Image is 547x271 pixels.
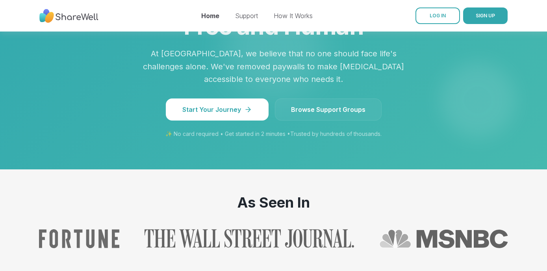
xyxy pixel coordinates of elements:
button: SIGN UP [463,7,508,24]
button: Start Your Journey [166,98,269,121]
img: ShareWell Nav Logo [39,5,98,27]
p: At [GEOGRAPHIC_DATA], we believe that no one should face life's challenges alone. We've removed p... [141,47,406,86]
span: Start Your Journey [182,105,252,114]
a: Read ShareWell coverage in Fortune [39,229,119,248]
img: MSNBC logo [379,229,508,248]
a: Read ShareWell coverage in The Wall Street Journal [145,229,354,248]
a: How It Works [274,12,313,20]
a: LOG IN [415,7,460,24]
h2: As Seen In [16,195,531,210]
p: ✨ No card required • Get started in 2 minutes • Trusted by hundreds of thousands. [72,130,475,138]
a: Home [201,12,219,20]
a: Browse Support Groups [275,98,382,121]
img: Fortune logo [39,229,119,248]
a: Read ShareWell coverage in MSNBC [379,229,508,248]
span: LOG IN [430,13,446,19]
a: Support [235,12,258,20]
span: SIGN UP [476,13,495,19]
img: The Wall Street Journal logo [145,229,354,248]
span: Browse Support Groups [291,105,365,114]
